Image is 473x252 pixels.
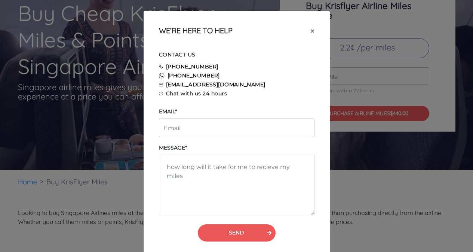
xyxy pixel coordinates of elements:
button: Close [304,20,320,41]
label: EMAIL* [159,108,177,116]
img: phone icon [159,65,163,69]
span: CONTACT US [159,51,196,58]
img: whatsapp icon [159,73,165,79]
a: [EMAIL_ADDRESS][DOMAIN_NAME] [166,81,265,88]
img: message icon [159,92,163,95]
h5: WE’RE HERE TO HELP [159,26,233,35]
button: SEND [198,224,276,242]
a: [PHONE_NUMBER] [168,72,220,79]
span: Chat with us 24 hours [166,90,227,97]
span: × [310,25,314,36]
a: [PHONE_NUMBER] [166,63,218,70]
label: MESSAGE* [159,144,187,152]
img: email icon [159,83,163,86]
input: Email [159,119,314,137]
